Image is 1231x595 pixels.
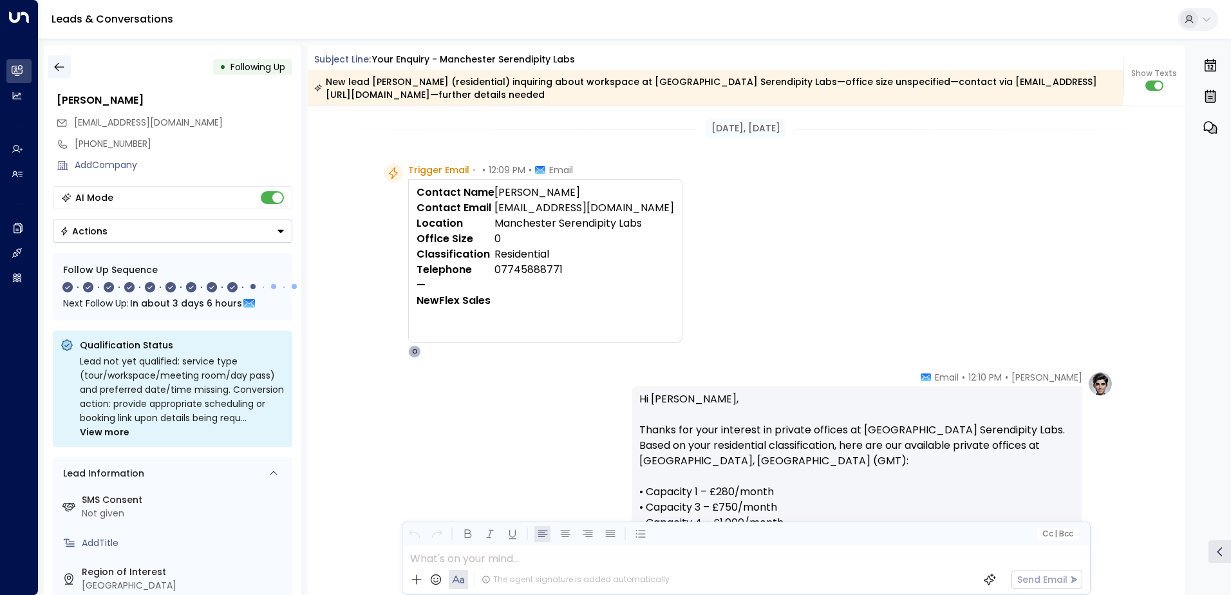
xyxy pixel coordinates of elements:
div: Not given [82,507,287,520]
span: Email [935,371,959,384]
div: Actions [60,225,108,237]
span: | [1055,529,1057,538]
a: Leads & Conversations [52,12,173,26]
td: [PERSON_NAME] [494,185,674,200]
strong: Office Size [417,231,473,246]
div: AI Mode [75,191,113,204]
div: [PHONE_NUMBER] [75,137,292,151]
strong: Classification [417,247,490,261]
div: [DATE], [DATE] [706,119,785,138]
div: Lead not yet qualified: service type (tour/workspace/meeting room/day pass) and preferred date/ti... [80,354,285,439]
strong: Contact Email [417,200,491,215]
span: View more [80,425,129,439]
div: Follow Up Sequence [63,263,282,277]
div: • [220,55,226,79]
div: Your enquiry - Manchester Serendipity Labs [372,53,575,66]
td: Residential [494,247,674,262]
span: In about 3 days 6 hours [130,296,242,310]
td: 0 [494,231,674,247]
span: Email [549,164,573,176]
span: Subject Line: [314,53,371,66]
img: profile-logo.png [1087,371,1113,397]
div: [PERSON_NAME] [57,93,292,108]
button: Cc|Bcc [1037,528,1078,540]
span: Cc Bcc [1042,529,1073,538]
div: [GEOGRAPHIC_DATA] [82,579,287,592]
button: Undo [406,526,422,542]
span: • [482,164,485,176]
div: Next Follow Up: [63,296,282,310]
span: Trigger Email [408,164,469,176]
span: [EMAIL_ADDRESS][DOMAIN_NAME] [74,116,223,129]
span: • [1005,371,1008,384]
strong: Telephone [417,262,472,277]
div: AddTitle [82,536,287,550]
td: Manchester Serendipity Labs [494,216,674,231]
span: Show Texts [1131,68,1177,79]
span: [PERSON_NAME] [1011,371,1082,384]
div: Lead Information [59,467,144,480]
label: SMS Consent [82,493,287,507]
span: 12:09 PM [489,164,525,176]
span: • [962,371,965,384]
span: Following Up [230,61,285,73]
strong: NewFlex Sales [417,293,491,308]
span: • [473,164,476,176]
button: Redo [429,526,445,542]
span: • [529,164,532,176]
td: 07745888771 [494,262,674,278]
p: Qualification Status [80,339,285,352]
div: AddCompany [75,158,292,172]
span: 12:10 PM [968,371,1002,384]
button: Actions [53,220,292,243]
strong: Location [417,216,463,231]
td: [EMAIL_ADDRESS][DOMAIN_NAME] [494,200,674,216]
div: The agent signature is added automatically [482,574,670,585]
label: Region of Interest [82,565,287,579]
div: O [408,345,421,358]
strong: Contact Name [417,185,494,200]
div: New lead [PERSON_NAME] (residential) inquiring about workspace at [GEOGRAPHIC_DATA] Serendipity L... [314,75,1116,101]
strong: — [417,278,426,292]
div: Button group with a nested menu [53,220,292,243]
span: saadah.abdullah1972@gmail.com [74,116,223,129]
